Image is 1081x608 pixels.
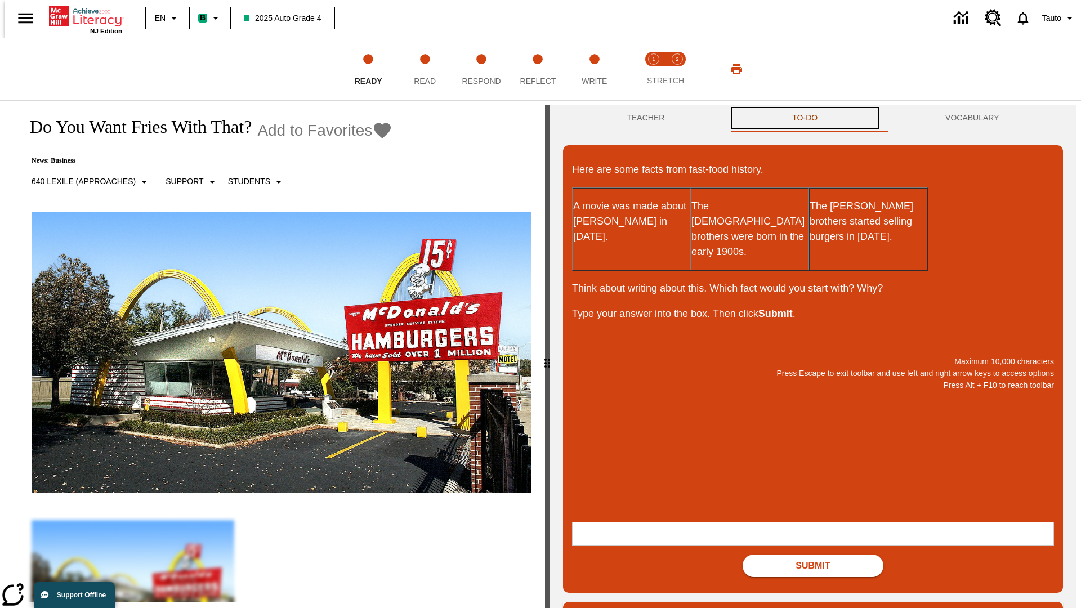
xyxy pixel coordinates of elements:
[224,172,290,192] button: Select Student
[355,77,382,86] span: Ready
[647,76,684,85] span: STRETCH
[572,356,1054,368] p: Maximum 10,000 characters
[244,12,321,24] span: 2025 Auto Grade 4
[718,59,754,79] button: Print
[194,8,227,28] button: Boost Class color is mint green. Change class color
[572,281,1054,296] p: Think about writing about this. Which fact would you start with? Why?
[150,8,186,28] button: Language: EN, Select a language
[652,56,655,62] text: 1
[550,105,1076,608] div: activity
[978,3,1008,33] a: Resource Center, Will open in new tab
[563,105,729,132] button: Teacher
[691,199,808,260] p: The [DEMOGRAPHIC_DATA] brothers were born in the early 1900s.
[563,105,1063,132] div: Instructional Panel Tabs
[34,582,115,608] button: Support Offline
[90,28,122,34] span: NJ Edition
[947,3,978,34] a: Data Center
[637,38,670,100] button: Stretch Read step 1 of 2
[57,591,106,599] span: Support Offline
[545,105,550,608] div: Press Enter or Spacebar and then press right and left arrow keys to move the slider
[572,162,1054,177] p: Here are some facts from fast-food history.
[32,212,531,493] img: One of the first McDonald's stores, with the iconic red sign and golden arches.
[27,172,155,192] button: Select Lexile, 640 Lexile (Approaches)
[18,117,252,137] h1: Do You Want Fries With That?
[392,38,457,100] button: Read step 2 of 5
[520,77,556,86] span: Reflect
[32,176,136,187] p: 640 Lexile (Approaches)
[336,38,401,100] button: Ready step 1 of 5
[661,38,694,100] button: Stretch Respond step 2 of 2
[882,105,1063,132] button: VOCABULARY
[155,12,166,24] span: EN
[9,2,42,35] button: Open side menu
[810,199,927,244] p: The [PERSON_NAME] brothers started selling burgers in [DATE].
[49,4,122,34] div: Home
[1042,12,1061,24] span: Tauto
[200,11,206,25] span: B
[1008,3,1038,33] a: Notifications
[5,9,164,19] body: Maximum 10,000 characters Press Escape to exit toolbar and use left and right arrow keys to acces...
[18,157,392,165] p: News: Business
[729,105,882,132] button: TO-DO
[505,38,570,100] button: Reflect step 4 of 5
[1038,8,1081,28] button: Profile/Settings
[161,172,223,192] button: Scaffolds, Support
[228,176,270,187] p: Students
[257,122,372,140] span: Add to Favorites
[758,308,793,319] strong: Submit
[5,105,545,602] div: reading
[449,38,514,100] button: Respond step 3 of 5
[572,368,1054,379] p: Press Escape to exit toolbar and use left and right arrow keys to access options
[166,176,203,187] p: Support
[414,77,436,86] span: Read
[462,77,501,86] span: Respond
[573,199,690,244] p: A movie was made about [PERSON_NAME] in [DATE].
[572,306,1054,321] p: Type your answer into the box. Then click .
[676,56,678,62] text: 2
[582,77,607,86] span: Write
[562,38,627,100] button: Write step 5 of 5
[743,555,883,577] button: Submit
[572,379,1054,391] p: Press Alt + F10 to reach toolbar
[257,120,392,140] button: Add to Favorites - Do You Want Fries With That?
